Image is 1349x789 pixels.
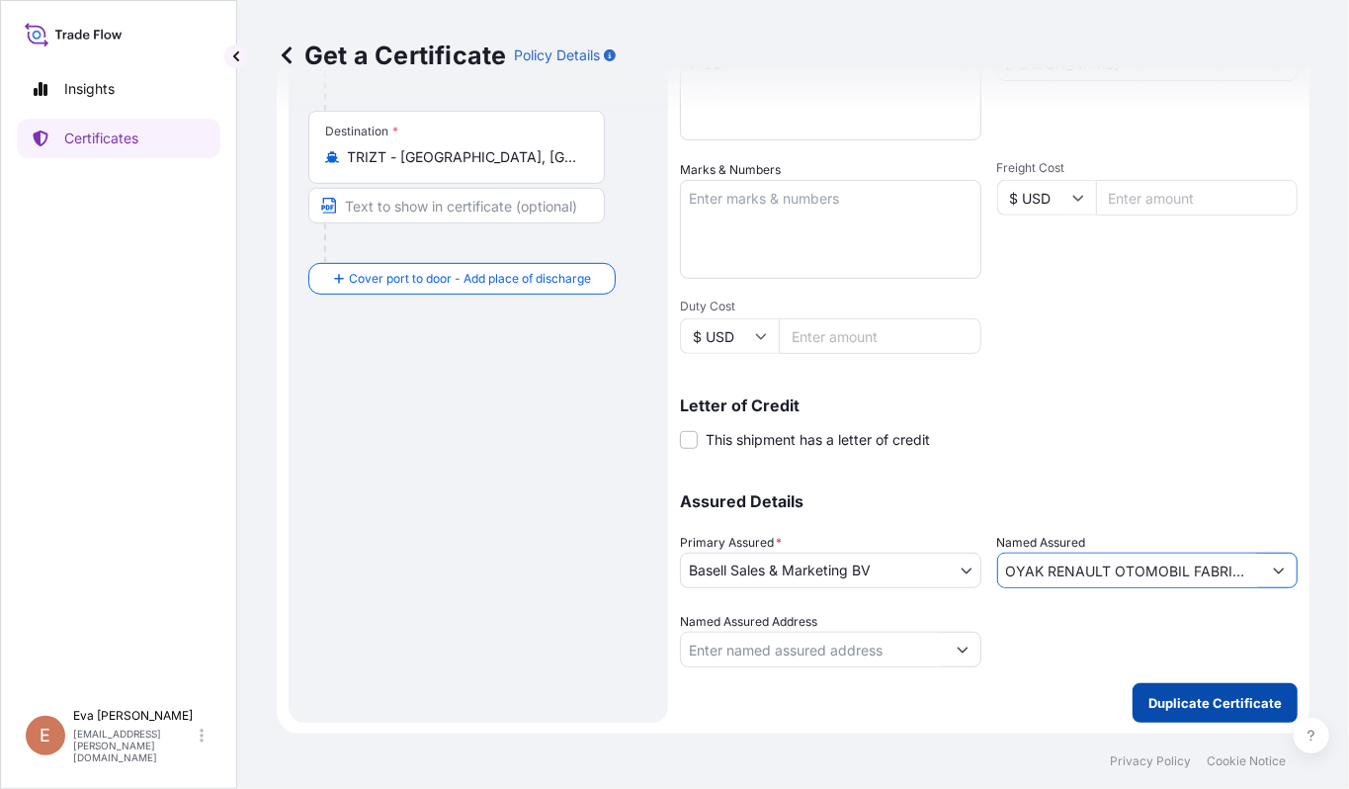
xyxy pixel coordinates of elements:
button: Show suggestions [1261,553,1297,588]
label: Marks & Numbers [680,160,781,180]
input: Text to appear on certificate [308,188,605,223]
div: Destination [325,124,398,139]
span: Basell Sales & Marketing BV [689,561,871,580]
a: Cookie Notice [1207,753,1286,769]
p: Get a Certificate [277,40,506,71]
p: Certificates [64,129,138,148]
span: Cover port to door - Add place of discharge [349,269,591,289]
span: Primary Assured [680,533,782,553]
button: Show suggestions [945,632,980,667]
button: Cover port to door - Add place of discharge [308,263,616,295]
p: [EMAIL_ADDRESS][PERSON_NAME][DOMAIN_NAME] [73,728,196,763]
p: Letter of Credit [680,397,1298,413]
input: Enter amount [1096,180,1299,216]
span: Duty Cost [680,299,981,314]
p: Policy Details [514,45,600,65]
input: Named Assured Address [681,632,945,667]
span: E [41,726,51,745]
input: Destination [347,147,580,167]
label: Named Assured Address [680,612,817,632]
a: Privacy Policy [1110,753,1191,769]
span: Freight Cost [997,160,1299,176]
a: Insights [17,69,220,109]
p: Eva [PERSON_NAME] [73,708,196,724]
button: Duplicate Certificate [1133,683,1298,723]
a: Certificates [17,119,220,158]
span: This shipment has a letter of credit [706,430,930,450]
input: Enter amount [779,318,981,354]
p: Assured Details [680,493,1298,509]
p: Duplicate Certificate [1148,693,1282,713]
input: Assured Name [998,553,1262,588]
p: Insights [64,79,115,99]
button: Basell Sales & Marketing BV [680,553,981,588]
label: Named Assured [997,533,1086,553]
